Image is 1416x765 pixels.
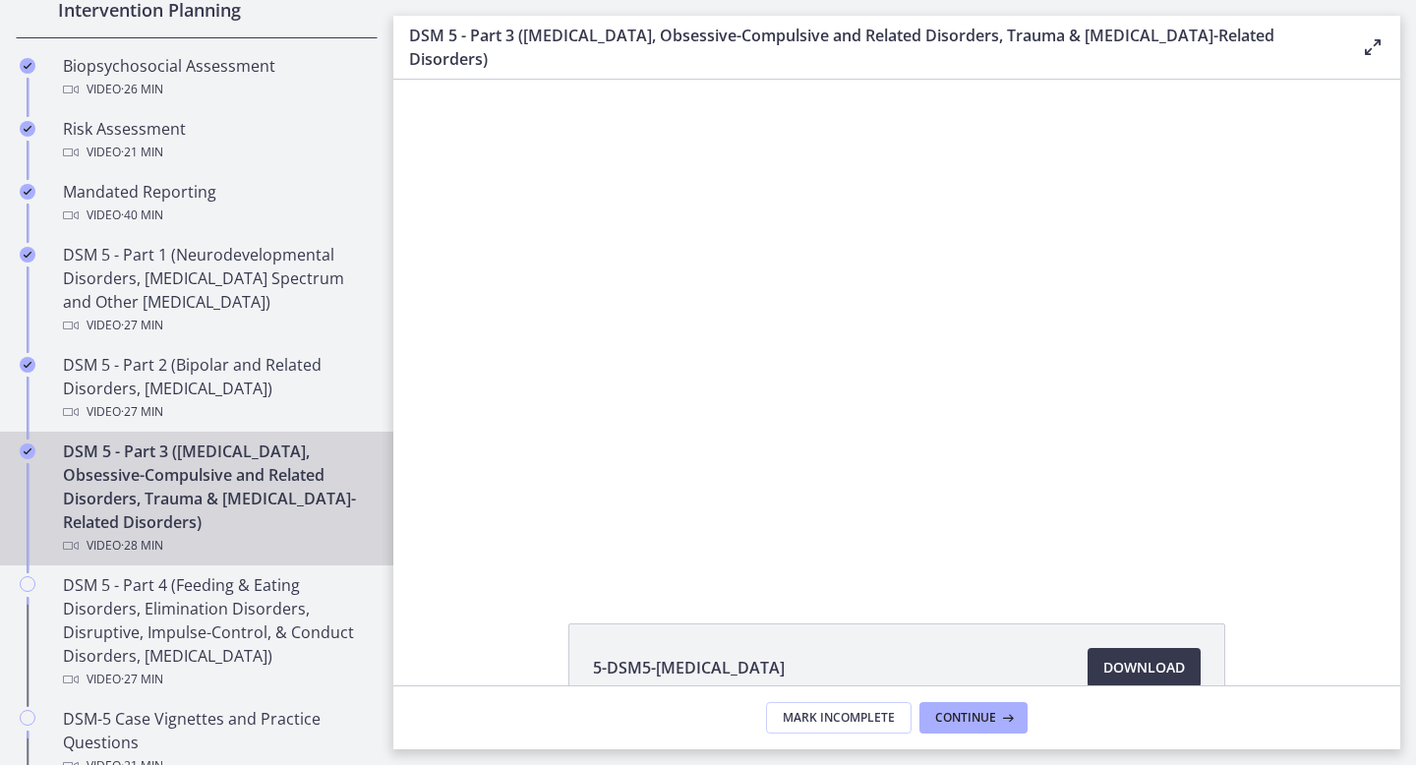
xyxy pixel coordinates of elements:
[63,141,370,164] div: Video
[20,357,35,373] i: Completed
[393,80,1400,578] iframe: Video Lesson
[20,121,35,137] i: Completed
[63,573,370,691] div: DSM 5 - Part 4 (Feeding & Eating Disorders, Elimination Disorders, Disruptive, Impulse-Control, &...
[121,204,163,227] span: · 40 min
[63,180,370,227] div: Mandated Reporting
[20,184,35,200] i: Completed
[63,117,370,164] div: Risk Assessment
[121,668,163,691] span: · 27 min
[935,710,996,726] span: Continue
[63,314,370,337] div: Video
[409,24,1329,71] h3: DSM 5 - Part 3 ([MEDICAL_DATA], Obsessive-Compulsive and Related Disorders, Trauma & [MEDICAL_DAT...
[63,668,370,691] div: Video
[63,353,370,424] div: DSM 5 - Part 2 (Bipolar and Related Disorders, [MEDICAL_DATA])
[121,400,163,424] span: · 27 min
[919,702,1028,734] button: Continue
[121,534,163,558] span: · 28 min
[1103,656,1185,679] span: Download
[766,702,912,734] button: Mark Incomplete
[121,141,163,164] span: · 21 min
[121,314,163,337] span: · 27 min
[783,710,895,726] span: Mark Incomplete
[1088,648,1201,687] a: Download
[63,440,370,558] div: DSM 5 - Part 3 ([MEDICAL_DATA], Obsessive-Compulsive and Related Disorders, Trauma & [MEDICAL_DAT...
[63,400,370,424] div: Video
[20,443,35,459] i: Completed
[63,534,370,558] div: Video
[121,78,163,101] span: · 26 min
[63,78,370,101] div: Video
[593,656,785,679] span: 5-DSM5-[MEDICAL_DATA]
[20,58,35,74] i: Completed
[63,54,370,101] div: Biopsychosocial Assessment
[63,243,370,337] div: DSM 5 - Part 1 (Neurodevelopmental Disorders, [MEDICAL_DATA] Spectrum and Other [MEDICAL_DATA])
[63,204,370,227] div: Video
[20,247,35,263] i: Completed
